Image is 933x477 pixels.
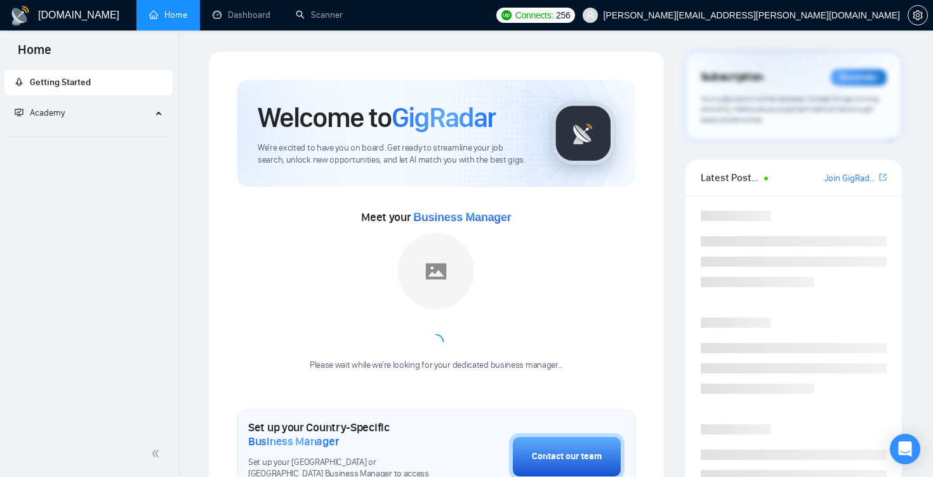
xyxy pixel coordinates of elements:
h1: Set up your Country-Specific [248,420,446,448]
img: upwork-logo.png [501,10,512,20]
span: Academy [15,107,65,118]
span: Business Manager [413,211,511,224]
div: Reminder [831,69,887,86]
a: dashboardDashboard [213,10,270,20]
span: double-left [151,447,164,460]
div: Please wait while we're looking for your dedicated business manager... [302,359,571,372]
li: Getting Started [4,70,173,95]
span: We're excited to have you on board. Get ready to streamline your job search, unlock new opportuni... [258,142,531,166]
img: placeholder.png [398,233,474,309]
li: Academy Homepage [4,131,173,139]
button: setting [908,5,928,25]
span: Your subscription will be renewed. To keep things running smoothly, make sure your payment method... [701,94,879,124]
span: Academy [30,107,65,118]
span: Meet your [361,210,511,224]
span: 256 [556,8,570,22]
span: loading [428,333,444,350]
div: Open Intercom Messenger [890,434,920,464]
span: Subscription [701,67,764,88]
a: Join GigRadar Slack Community [824,171,877,185]
span: Business Manager [248,434,339,448]
span: Latest Posts from the GigRadar Community [701,170,761,185]
span: GigRadar [392,100,496,135]
a: searchScanner [296,10,343,20]
a: export [879,171,887,184]
span: setting [908,10,927,20]
span: Connects: [515,8,553,22]
a: homeHome [149,10,187,20]
div: Contact our team [532,450,602,464]
img: gigradar-logo.png [552,102,615,165]
img: logo [10,6,30,26]
span: export [879,172,887,182]
h1: Welcome to [258,100,496,135]
span: user [586,11,595,20]
span: Getting Started [30,77,91,88]
span: rocket [15,77,23,86]
span: fund-projection-screen [15,108,23,117]
a: setting [908,10,928,20]
span: Home [8,41,62,67]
